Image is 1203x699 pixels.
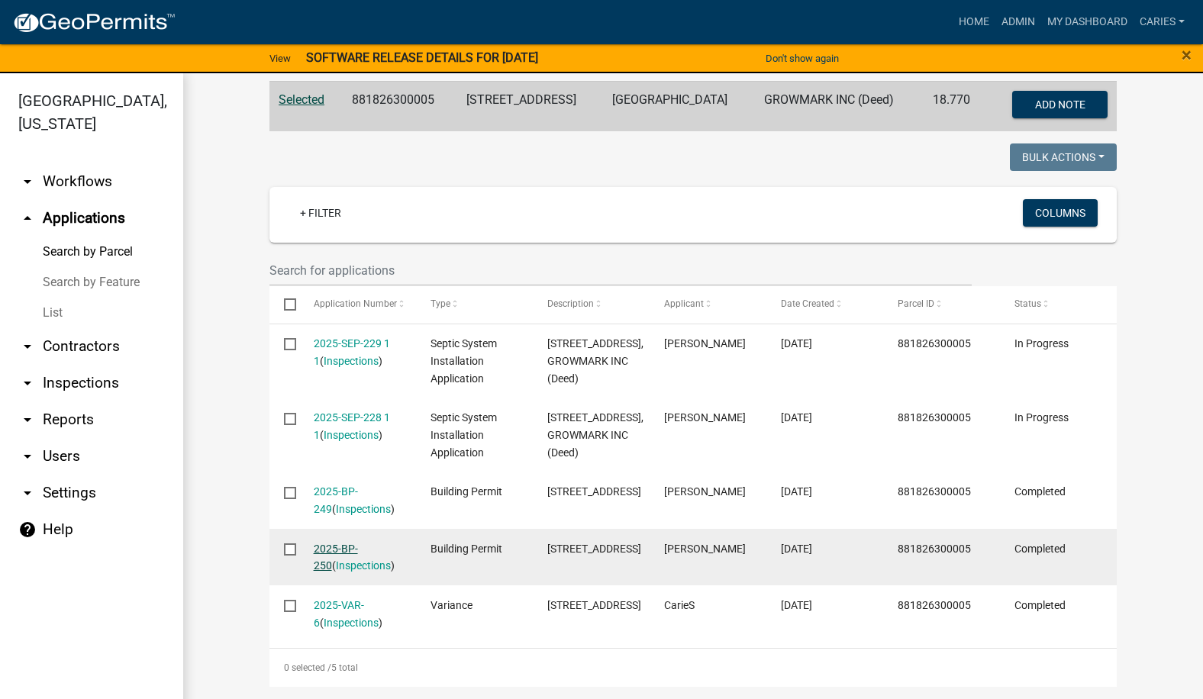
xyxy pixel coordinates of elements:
a: My Dashboard [1041,8,1134,37]
span: Description [547,298,594,309]
a: Home [953,8,995,37]
td: [STREET_ADDRESS] [457,81,603,131]
button: Add Note [1012,91,1108,118]
a: Inspections [324,617,379,629]
a: 2025-BP-250 [314,543,358,572]
span: 881826300005 [898,543,971,555]
a: Selected [279,92,324,107]
div: 5 total [269,649,1117,687]
span: CarieS [664,599,695,611]
span: Martin Hardon [664,337,746,349]
i: arrow_drop_down [18,411,37,429]
span: 15086 205TH ST, GROWMARK INC (Deed) [547,411,643,459]
span: 881826300005 [898,599,971,611]
span: Jesse [664,485,746,498]
td: [GEOGRAPHIC_DATA] [603,81,755,131]
div: ( ) [314,540,402,575]
span: 881826300005 [898,337,971,349]
datatable-header-cell: Select [269,286,298,323]
div: ( ) [314,409,402,444]
a: 2025-SEP-228 1 1 [314,411,390,441]
i: arrow_drop_up [18,209,37,227]
i: arrow_drop_down [18,172,37,191]
span: Martin Hardon [664,411,746,424]
a: Inspections [324,429,379,441]
i: arrow_drop_down [18,337,37,356]
td: GROWMARK INC (Deed) [755,81,924,131]
a: Inspections [324,355,379,367]
strong: SOFTWARE RELEASE DETAILS FOR [DATE] [306,50,538,65]
a: 2025-VAR-6 [314,599,364,629]
span: 15086 205TH ST [547,543,641,555]
span: Date Created [781,298,834,309]
input: Search for applications [269,255,972,286]
a: Admin [995,8,1041,37]
datatable-header-cell: Type [415,286,532,323]
td: 18.770 [924,81,987,131]
span: 07/29/2025 [781,543,812,555]
a: CarieS [1134,8,1191,37]
span: 0 selected / [284,662,331,673]
button: Don't show again [760,46,845,71]
span: Application Number [314,298,397,309]
datatable-header-cell: Applicant [650,286,766,323]
span: Parcel ID [898,298,934,309]
span: 15086 205TH ST [547,485,641,498]
span: 15086 205TH ST [547,599,641,611]
span: Building Permit [431,485,502,498]
span: 08/15/2025 [781,337,812,349]
span: Add Note [1034,98,1085,110]
a: Inspections [336,559,391,572]
i: arrow_drop_down [18,484,37,502]
datatable-header-cell: Date Created [766,286,883,323]
datatable-header-cell: Description [533,286,650,323]
datatable-header-cell: Status [1000,286,1117,323]
span: Variance [431,599,472,611]
datatable-header-cell: Application Number [298,286,415,323]
span: 881826300005 [898,411,971,424]
span: Septic System Installation Application [431,337,497,385]
a: View [263,46,297,71]
span: Status [1014,298,1041,309]
span: In Progress [1014,411,1069,424]
a: + Filter [288,199,353,227]
a: 2025-BP-249 [314,485,358,515]
button: Bulk Actions [1010,143,1117,171]
i: arrow_drop_down [18,374,37,392]
span: Septic System Installation Application [431,411,497,459]
div: ( ) [314,483,402,518]
span: Completed [1014,599,1066,611]
span: Applicant [664,298,704,309]
span: 06/20/2025 [781,599,812,611]
span: 881826300005 [898,485,971,498]
span: 07/30/2025 [781,485,812,498]
span: 15086 205TH ST, GROWMARK INC (Deed) [547,337,643,385]
span: × [1182,44,1192,66]
td: 881826300005 [343,81,457,131]
span: Completed [1014,485,1066,498]
span: Building Permit [431,543,502,555]
i: arrow_drop_down [18,447,37,465]
a: 2025-SEP-229 1 1 [314,337,390,367]
datatable-header-cell: Parcel ID [883,286,1000,323]
div: ( ) [314,335,402,370]
span: Completed [1014,543,1066,555]
span: 08/07/2025 [781,411,812,424]
span: Jesse [664,543,746,555]
span: In Progress [1014,337,1069,349]
button: Close [1182,46,1192,64]
div: ( ) [314,597,402,632]
i: help [18,520,37,539]
span: Type [431,298,450,309]
a: Inspections [336,503,391,515]
button: Columns [1023,199,1098,227]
